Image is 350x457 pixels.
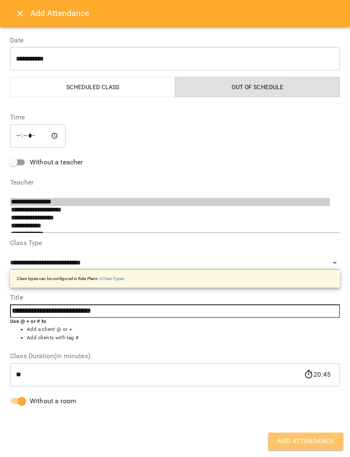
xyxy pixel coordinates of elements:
[268,433,343,450] button: Add Attendance
[175,77,340,97] button: Out of Schedule
[102,276,124,281] a: Class Types
[10,240,340,246] label: Class Type
[27,325,340,334] li: Add a client @ or +
[10,353,340,359] label: Class Duration(in minutes)
[30,396,76,406] span: Without a room
[30,7,340,20] h6: Add Attendance
[10,318,47,324] b: Use @ + or # to
[10,114,340,121] label: Time
[17,275,124,282] p: Class types can be configured in Rate Plans ->
[30,157,83,167] span: Without a teacher
[277,436,334,447] span: Add Attendance
[27,334,340,342] li: Add clients with tag #
[16,82,170,92] span: Scheduled class
[10,294,340,301] label: Title
[10,37,340,44] label: Date
[10,3,30,24] button: Close
[10,77,175,97] button: Scheduled class
[180,82,335,92] span: Out of Schedule
[10,179,340,186] label: Teacher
